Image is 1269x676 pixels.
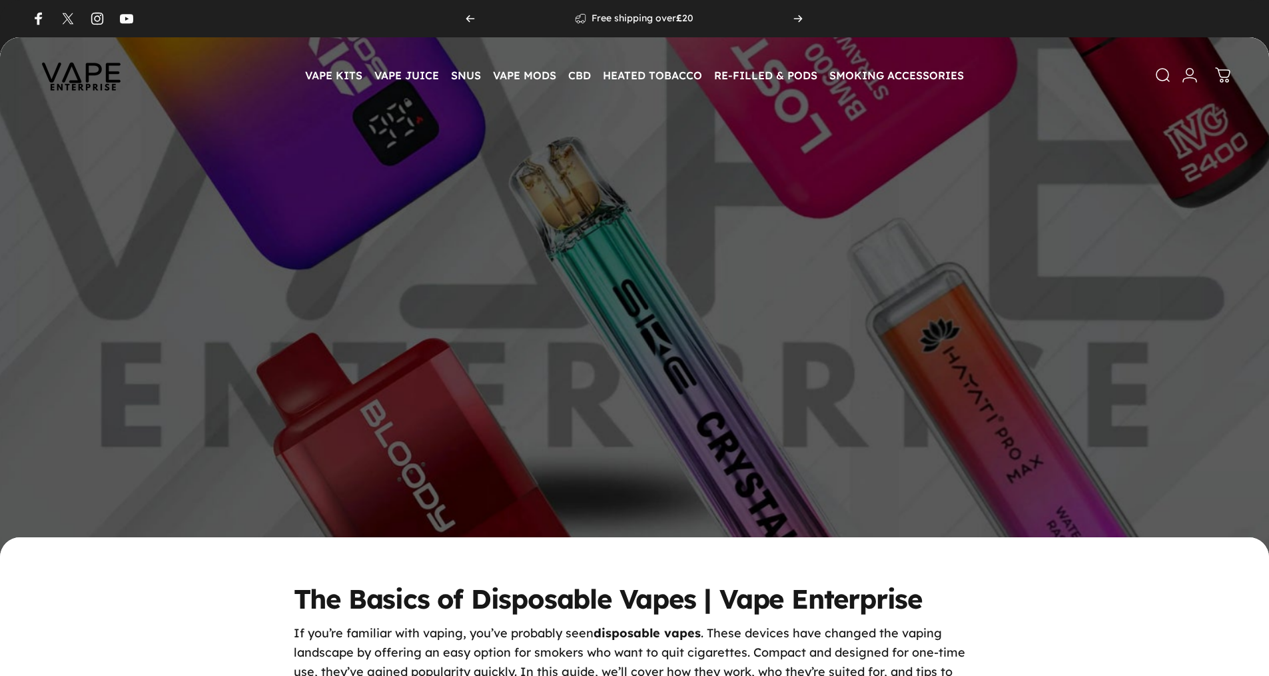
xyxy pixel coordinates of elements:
[562,61,597,89] summary: CBD
[487,61,562,89] summary: VAPE MODS
[676,12,682,24] strong: £
[823,61,970,89] summary: SMOKING ACCESSORIES
[1208,61,1238,90] a: 0 items
[597,61,708,89] summary: HEATED TOBACCO
[299,61,368,89] summary: VAPE KITS
[21,44,141,107] img: Vape Enterprise
[368,61,445,89] summary: VAPE JUICE
[594,625,701,641] strong: disposable vapes
[294,585,976,612] h1: The Basics of Disposable Vapes | Vape Enterprise
[299,61,970,89] nav: Primary
[445,61,487,89] summary: SNUS
[708,61,823,89] summary: RE-FILLED & PODS
[592,13,693,25] p: Free shipping over 20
